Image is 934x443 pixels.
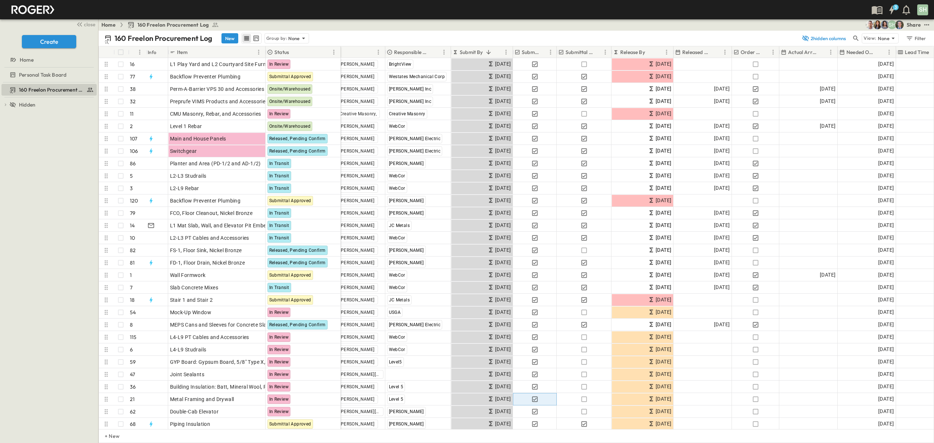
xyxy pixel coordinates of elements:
[130,160,136,167] p: 86
[714,283,730,292] span: [DATE]
[329,48,338,57] button: Menu
[189,48,197,56] button: Sort
[340,210,375,216] span: [PERSON_NAME]
[878,209,894,217] span: [DATE]
[340,173,375,179] span: [PERSON_NAME]
[714,320,730,329] span: [DATE]
[864,34,876,42] p: View:
[389,297,410,303] span: JC Metals
[495,221,511,230] span: [DATE]
[130,98,136,105] p: 32
[502,48,510,57] button: Menu
[130,247,136,254] p: 82
[495,296,511,304] span: [DATE]
[340,309,375,315] span: [PERSON_NAME]
[269,99,311,104] span: Onsite/Warehoused
[130,222,135,229] p: 14
[170,110,261,118] span: CMU Masonry, Rebar, and Accessories
[389,260,424,265] span: [PERSON_NAME]
[495,308,511,316] span: [DATE]
[495,271,511,279] span: [DATE]
[170,309,212,316] span: Mock-Up Window
[340,260,375,266] span: [PERSON_NAME]
[495,283,511,292] span: [DATE]
[170,222,272,229] span: L1 Mat Slab, Wall, and Elevator Pit Embeds
[389,322,441,327] span: [PERSON_NAME] Electric
[340,223,375,228] span: [PERSON_NAME]
[620,49,645,56] p: Release By
[495,159,511,167] span: [DATE]
[878,234,894,242] span: [DATE]
[130,284,132,291] p: 7
[741,49,761,56] p: Order Confirmed?
[170,346,207,353] span: L4-L9 Studrails
[878,97,894,105] span: [DATE]
[389,285,405,290] span: WebCor
[656,109,671,118] span: [DATE]
[170,321,302,328] span: MEPS Cans and Sleeves for Concrete Slab Penetrations
[878,271,894,279] span: [DATE]
[917,4,928,15] div: SH
[495,72,511,81] span: [DATE]
[873,20,882,29] img: Kim Bowen (kbowen@cahill-sf.com)
[389,161,424,166] span: [PERSON_NAME]
[389,273,405,278] span: WebCor
[148,42,157,62] div: Info
[337,48,345,56] button: Sort
[170,73,241,80] span: Backflow Preventer Plumbing
[170,147,197,155] span: Switchgear
[394,49,430,56] p: Responsible Contractor
[820,85,835,93] span: [DATE]
[170,209,253,217] span: FCO, Floor Cleanout, Nickel Bronze
[566,49,594,56] p: Submittal Approved?
[374,48,383,57] button: Menu
[340,86,375,92] span: [PERSON_NAME]
[389,74,445,79] span: Westates Mechanical Corp
[820,122,835,130] span: [DATE]
[269,124,311,129] span: Onsite/Warehoused
[389,62,412,67] span: BrightView
[130,185,133,192] p: 3
[916,4,929,16] button: SH
[170,61,283,68] span: L1 Play Yard and L2 Courtyard Site Furnishings
[269,211,289,216] span: In Transit
[714,159,730,167] span: [DATE]
[656,246,671,254] span: [DATE]
[714,234,730,242] span: [DATE]
[495,97,511,105] span: [DATE]
[170,123,202,130] span: Level 1 Rebar
[101,21,223,28] nav: breadcrumbs
[495,196,511,205] span: [DATE]
[130,271,132,279] p: 1
[130,321,133,328] p: 8
[656,134,671,143] span: [DATE]
[495,358,511,366] span: [DATE]
[130,123,133,130] p: 2
[170,197,241,204] span: Backflow Preventer Plumbing
[878,60,894,68] span: [DATE]
[714,271,730,279] span: [DATE]
[714,184,730,192] span: [DATE]
[905,49,929,56] p: Lead Time
[269,260,326,265] span: Released, Pending Confirm
[130,346,133,353] p: 6
[340,322,375,328] span: [PERSON_NAME]
[714,258,730,267] span: [DATE]
[130,234,135,242] p: 10
[656,358,671,366] span: [DATE]
[170,247,242,254] span: FS-1, Floor Sink, Nickel Bronze
[878,296,894,304] span: [DATE]
[340,359,375,365] span: [PERSON_NAME]
[895,4,897,10] h6: 3
[389,173,405,178] span: WebCor
[340,99,375,104] span: [PERSON_NAME]
[73,19,97,29] button: close
[290,48,298,56] button: Sort
[269,223,289,228] span: In Transit
[656,209,671,217] span: [DATE]
[170,185,199,192] span: L2-L9 Rebar
[878,221,894,230] span: [DATE]
[714,85,730,93] span: [DATE]
[1,69,97,81] div: Personal Task Boardtest
[130,172,133,180] p: 5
